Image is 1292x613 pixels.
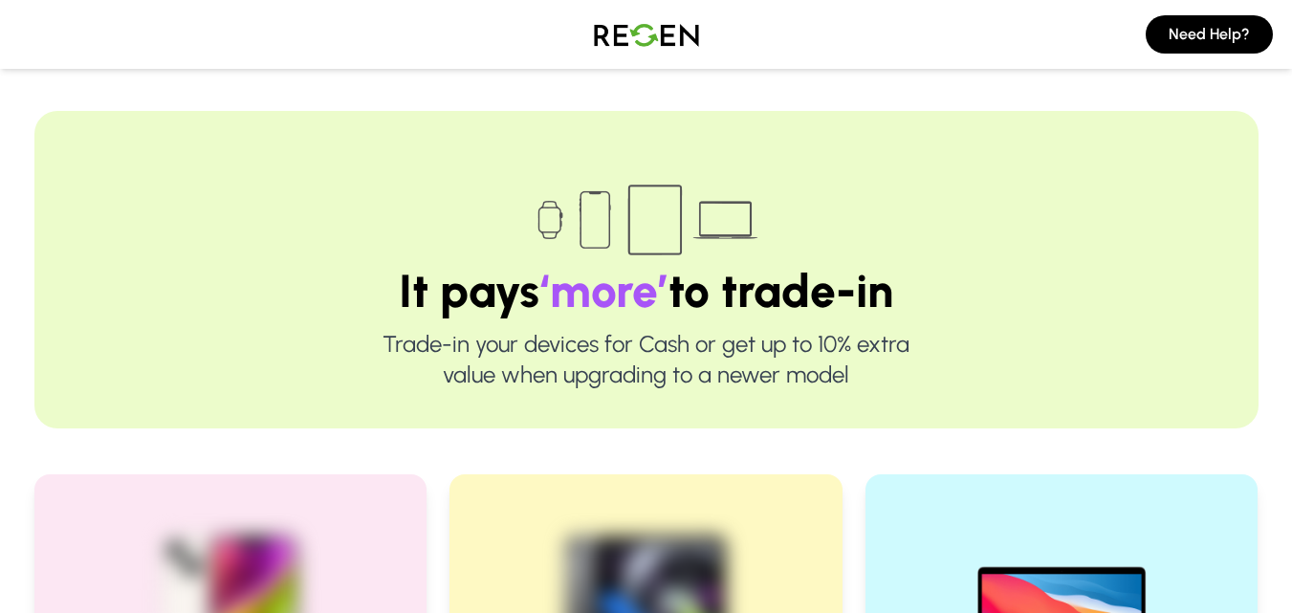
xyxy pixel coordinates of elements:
img: Trade-in devices [527,172,766,268]
span: ‘more’ [539,263,668,318]
button: Need Help? [1146,15,1273,54]
h1: It pays to trade-in [96,268,1197,314]
img: Logo [580,8,713,61]
p: Trade-in your devices for Cash or get up to 10% extra value when upgrading to a newer model [96,329,1197,390]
